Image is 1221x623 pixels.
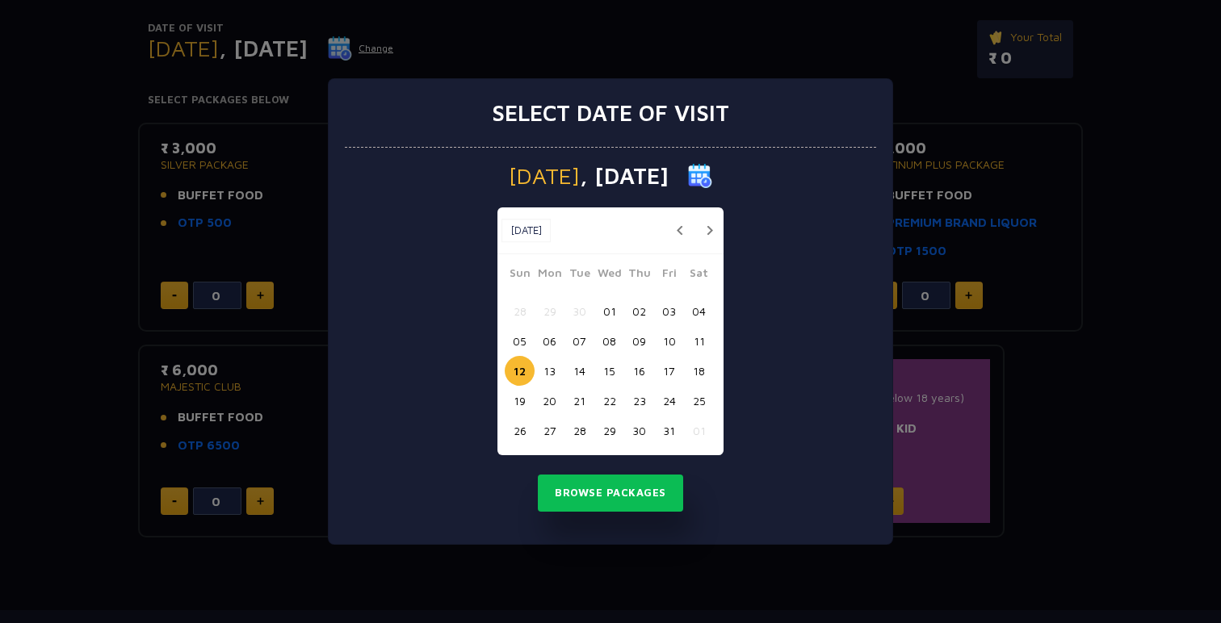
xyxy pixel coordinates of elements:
[564,296,594,326] button: 30
[505,356,535,386] button: 12
[654,356,684,386] button: 17
[492,99,729,127] h3: Select date of visit
[505,386,535,416] button: 19
[654,326,684,356] button: 10
[684,264,714,286] span: Sat
[654,386,684,416] button: 24
[684,356,714,386] button: 18
[535,264,564,286] span: Mon
[501,219,551,243] button: [DATE]
[564,386,594,416] button: 21
[505,296,535,326] button: 28
[505,264,535,286] span: Sun
[684,296,714,326] button: 04
[624,416,654,445] button: 30
[684,386,714,416] button: 25
[624,296,654,326] button: 02
[594,264,624,286] span: Wed
[505,416,535,445] button: 26
[594,416,624,445] button: 29
[594,356,624,386] button: 15
[564,356,594,386] button: 14
[538,475,683,512] button: Browse Packages
[509,165,580,187] span: [DATE]
[580,165,669,187] span: , [DATE]
[564,264,594,286] span: Tue
[594,326,624,356] button: 08
[535,296,564,326] button: 29
[624,264,654,286] span: Thu
[594,296,624,326] button: 01
[535,326,564,356] button: 06
[624,326,654,356] button: 09
[535,356,564,386] button: 13
[564,326,594,356] button: 07
[624,356,654,386] button: 16
[684,326,714,356] button: 11
[564,416,594,445] button: 28
[594,386,624,416] button: 22
[654,264,684,286] span: Fri
[535,386,564,416] button: 20
[654,416,684,445] button: 31
[688,164,712,188] img: calender icon
[654,296,684,326] button: 03
[624,386,654,416] button: 23
[684,416,714,445] button: 01
[505,326,535,356] button: 05
[535,416,564,445] button: 27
